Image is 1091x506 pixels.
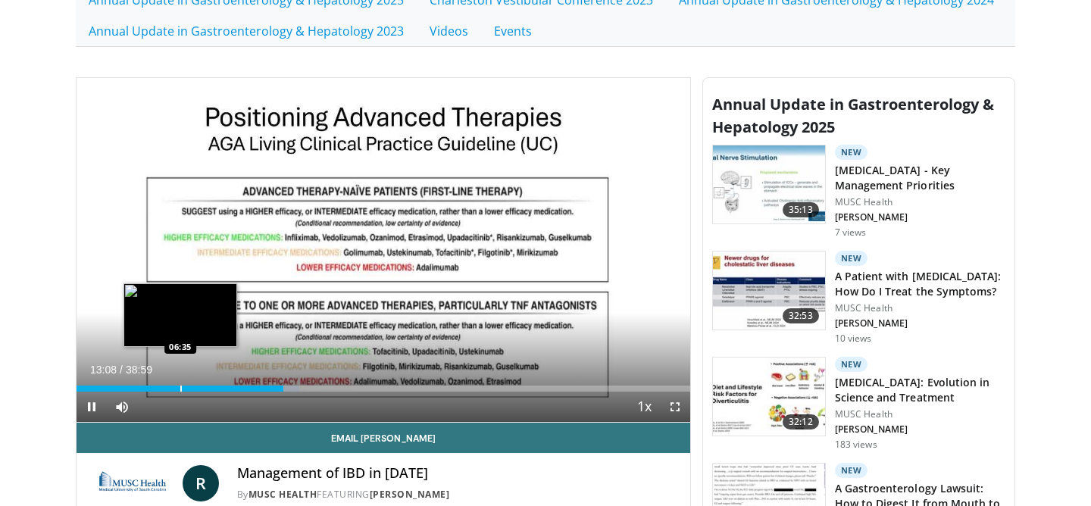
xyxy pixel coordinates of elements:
span: 32:53 [783,308,819,323]
video-js: Video Player [77,78,690,423]
span: 32:12 [783,414,819,429]
a: Videos [417,15,481,47]
a: MUSC Health [249,488,317,501]
p: 7 views [835,226,867,239]
a: Email [PERSON_NAME] [77,423,690,453]
h3: [MEDICAL_DATA] - Key Management Priorities [835,163,1005,193]
h3: A Patient with [MEDICAL_DATA]: How Do I Treat the Symptoms? [835,269,1005,299]
span: Annual Update in Gastroenterology & Hepatology 2025 [712,94,994,137]
p: [PERSON_NAME] [835,423,1005,436]
h4: Management of IBD in [DATE] [237,465,678,482]
a: 32:53 New A Patient with [MEDICAL_DATA]: How Do I Treat the Symptoms? MUSC Health [PERSON_NAME] 1... [712,251,1005,345]
a: R [183,465,219,501]
p: 10 views [835,333,872,345]
button: Fullscreen [660,392,690,422]
div: By FEATURING [237,488,678,501]
button: Mute [107,392,137,422]
p: New [835,145,868,160]
div: Progress Bar [77,386,690,392]
p: MUSC Health [835,196,1005,208]
a: 32:12 New [MEDICAL_DATA]: Evolution in Science and Treatment MUSC Health [PERSON_NAME] 183 views [712,357,1005,451]
button: Playback Rate [630,392,660,422]
img: image.jpeg [123,283,237,347]
p: 183 views [835,439,877,451]
img: f9652fe1-7f67-4dd8-941a-25c13d169a4d.150x105_q85_crop-smart_upscale.jpg [713,251,825,330]
p: New [835,251,868,266]
p: New [835,463,868,478]
span: / [120,364,123,376]
a: Events [481,15,545,47]
span: 38:59 [126,364,152,376]
img: ffae9a0c-f51e-44d5-a34d-4465ef49e675.150x105_q85_crop-smart_upscale.jpg [713,145,825,224]
p: [PERSON_NAME] [835,317,1005,330]
a: [PERSON_NAME] [370,488,450,501]
a: Annual Update in Gastroenterology & Hepatology 2023 [76,15,417,47]
span: 13:08 [90,364,117,376]
span: 35:13 [783,202,819,217]
img: 9cac67d9-4cbc-4f00-9e2a-3dc8b90c6637.150x105_q85_crop-smart_upscale.jpg [713,358,825,436]
p: MUSC Health [835,408,1005,420]
h3: [MEDICAL_DATA]: Evolution in Science and Treatment [835,375,1005,405]
button: Pause [77,392,107,422]
img: MUSC Health [89,465,177,501]
a: 35:13 New [MEDICAL_DATA] - Key Management Priorities MUSC Health [PERSON_NAME] 7 views [712,145,1005,239]
p: New [835,357,868,372]
p: [PERSON_NAME] [835,211,1005,223]
p: MUSC Health [835,302,1005,314]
